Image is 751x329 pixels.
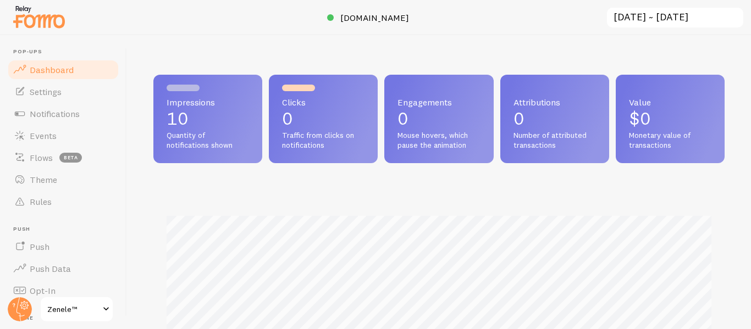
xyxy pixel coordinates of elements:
[59,153,82,163] span: beta
[7,125,120,147] a: Events
[30,241,49,252] span: Push
[167,110,249,127] p: 10
[7,59,120,81] a: Dashboard
[30,130,57,141] span: Events
[30,263,71,274] span: Push Data
[629,108,651,129] span: $0
[513,110,596,127] p: 0
[7,280,120,302] a: Opt-In
[13,226,120,233] span: Push
[30,196,52,207] span: Rules
[282,98,365,107] span: Clicks
[12,3,67,31] img: fomo-relay-logo-orange.svg
[282,131,365,150] span: Traffic from clicks on notifications
[30,174,57,185] span: Theme
[167,98,249,107] span: Impressions
[30,108,80,119] span: Notifications
[629,131,711,150] span: Monetary value of transactions
[397,98,480,107] span: Engagements
[7,103,120,125] a: Notifications
[513,131,596,150] span: Number of attributed transactions
[397,131,480,150] span: Mouse hovers, which pause the animation
[7,258,120,280] a: Push Data
[7,169,120,191] a: Theme
[40,296,114,322] a: Zenele™
[30,152,53,163] span: Flows
[30,64,74,75] span: Dashboard
[7,236,120,258] a: Push
[629,98,711,107] span: Value
[282,110,365,127] p: 0
[7,147,120,169] a: Flows beta
[47,303,100,316] span: Zenele™
[513,98,596,107] span: Attributions
[30,285,56,296] span: Opt-In
[7,191,120,213] a: Rules
[13,48,120,55] span: Pop-ups
[30,86,62,97] span: Settings
[397,110,480,127] p: 0
[7,81,120,103] a: Settings
[167,131,249,150] span: Quantity of notifications shown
